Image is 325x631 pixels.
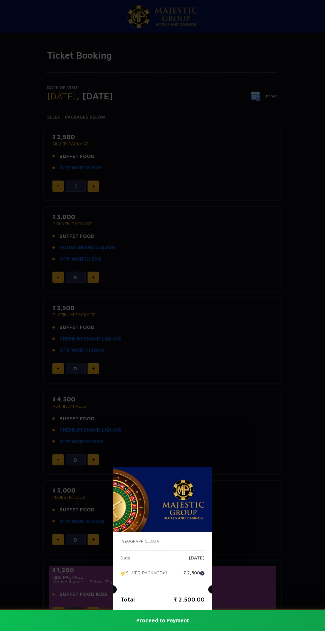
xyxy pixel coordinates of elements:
[189,555,205,565] p: [DATE]
[174,595,205,604] p: ₹ 2,500.00
[113,467,212,532] img: majesticPride-banner
[162,570,167,575] strong: x1
[183,570,205,580] p: ₹ 2,500
[120,570,167,580] p: SILVER PACKAGE
[120,595,135,604] p: Total
[120,555,130,565] p: Date
[120,538,205,544] p: [GEOGRAPHIC_DATA]
[120,570,126,576] img: tikcet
